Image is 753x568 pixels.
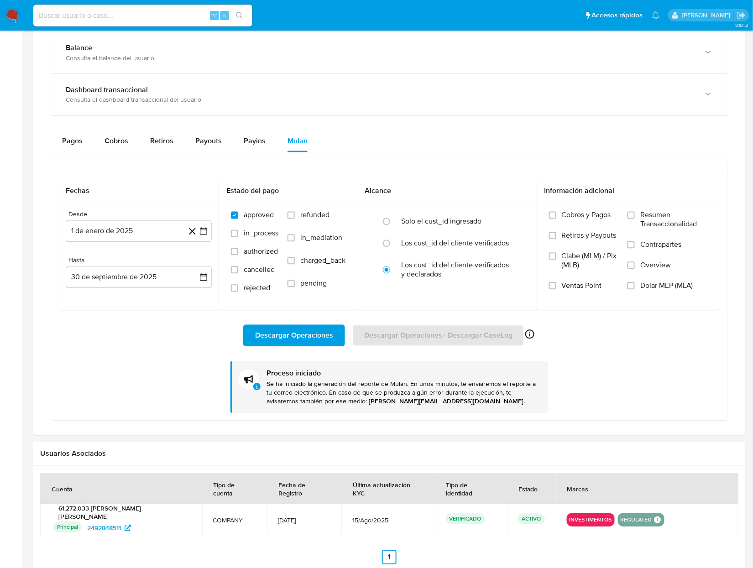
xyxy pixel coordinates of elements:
a: Salir [737,10,746,20]
h2: Usuarios Asociados [40,449,738,459]
input: Buscar usuario o caso... [33,10,252,21]
a: Notificaciones [652,11,660,19]
span: ⌥ [211,11,218,20]
span: Accesos rápidos [592,10,643,20]
span: s [223,11,226,20]
p: jessica.fukman@mercadolibre.com [682,11,733,20]
button: search-icon [230,9,249,22]
span: 3.161.2 [735,21,748,29]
